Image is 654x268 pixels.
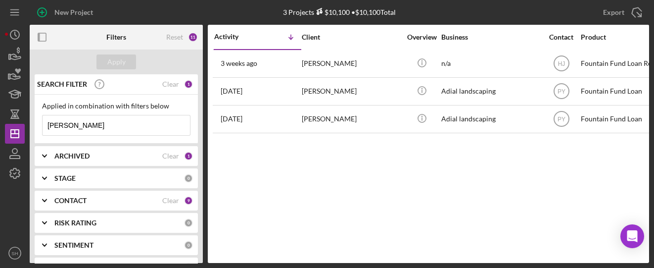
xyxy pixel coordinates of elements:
button: New Project [30,2,103,22]
div: 1 [184,152,193,161]
div: $10,100 [314,8,350,16]
b: CONTACT [54,197,87,205]
div: 1 [184,80,193,89]
time: 2021-09-01 16:52 [221,87,242,95]
b: RISK RATING [54,219,96,227]
div: 11 [188,32,198,42]
b: ARCHIVED [54,152,90,160]
div: Adial landscaping [441,106,540,132]
button: SH [5,243,25,263]
time: 2021-05-21 18:04 [221,115,242,123]
div: Adial landscaping [441,78,540,105]
div: [PERSON_NAME] [302,51,401,77]
div: 3 Projects • $10,100 Total [283,8,396,16]
text: PY [557,116,565,123]
div: 0 [184,218,193,227]
b: STAGE [54,174,76,182]
text: HJ [558,60,565,67]
div: Apply [107,54,126,69]
b: SENTIMENT [54,241,93,249]
div: Business [441,33,540,41]
div: Applied in combination with filters below [42,102,190,110]
div: 0 [184,241,193,250]
div: [PERSON_NAME] [302,78,401,105]
div: Clear [162,80,179,88]
b: Filters [106,33,126,41]
div: Export [603,2,624,22]
div: Activity [214,33,258,41]
div: Clear [162,152,179,160]
button: Apply [96,54,136,69]
div: Open Intercom Messenger [620,224,644,248]
b: SEARCH FILTER [37,80,87,88]
div: Reset [166,33,183,41]
div: Clear [162,197,179,205]
div: 0 [184,174,193,183]
time: 2025-08-13 12:41 [221,59,257,67]
div: Client [302,33,401,41]
div: Overview [403,33,440,41]
text: PY [557,88,565,95]
text: SH [11,251,18,256]
div: n/a [441,51,540,77]
div: New Project [54,2,93,22]
div: [PERSON_NAME] [302,106,401,132]
div: Contact [543,33,580,41]
button: Export [593,2,649,22]
div: 9 [184,196,193,205]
